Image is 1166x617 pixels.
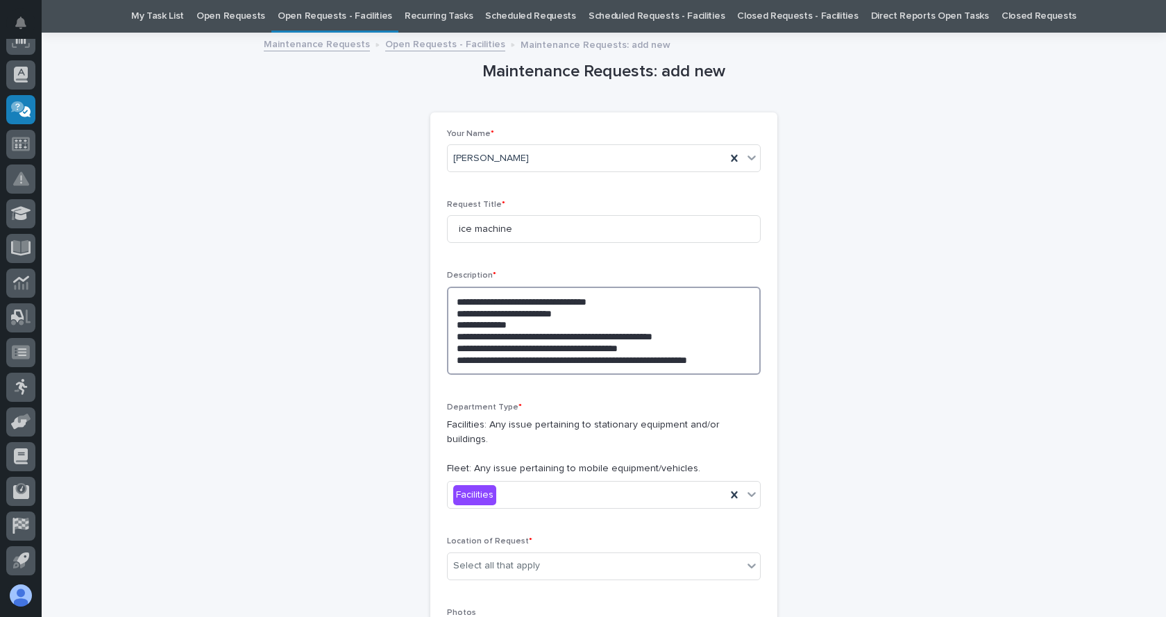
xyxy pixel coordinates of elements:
div: Facilities [453,485,496,505]
div: Select all that apply [453,559,540,573]
a: Open Requests - Facilities [385,35,505,51]
span: Request Title [447,201,505,209]
div: Notifications [17,17,35,39]
button: Notifications [6,8,35,37]
span: Description [447,271,496,280]
button: users-avatar [6,581,35,610]
span: Department Type [447,403,522,412]
span: Photos [447,609,476,617]
h1: Maintenance Requests: add new [430,62,777,82]
p: Facilities: Any issue pertaining to stationary equipment and/or buildings. Fleet: Any issue perta... [447,418,761,475]
span: Your Name [447,130,494,138]
span: [PERSON_NAME] [453,151,529,166]
a: Maintenance Requests [264,35,370,51]
p: Maintenance Requests: add new [521,36,670,51]
span: Location of Request [447,537,532,546]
